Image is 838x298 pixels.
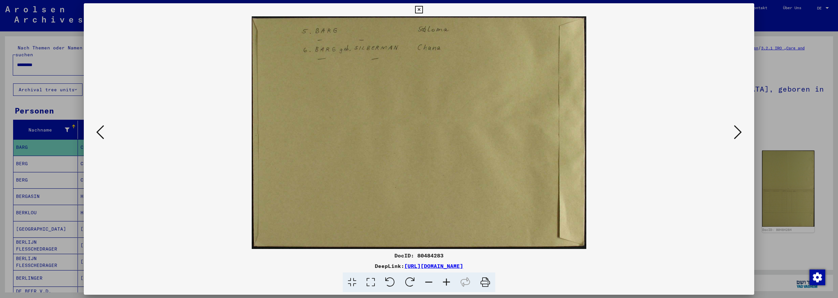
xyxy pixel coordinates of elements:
[404,263,463,269] a: [URL][DOMAIN_NAME]
[809,269,825,285] div: Zustimmung ändern
[810,270,825,285] img: Zustimmung ändern
[106,16,732,249] img: 002.jpg
[84,262,754,270] div: DeepLink:
[84,252,754,259] div: DocID: 80484283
